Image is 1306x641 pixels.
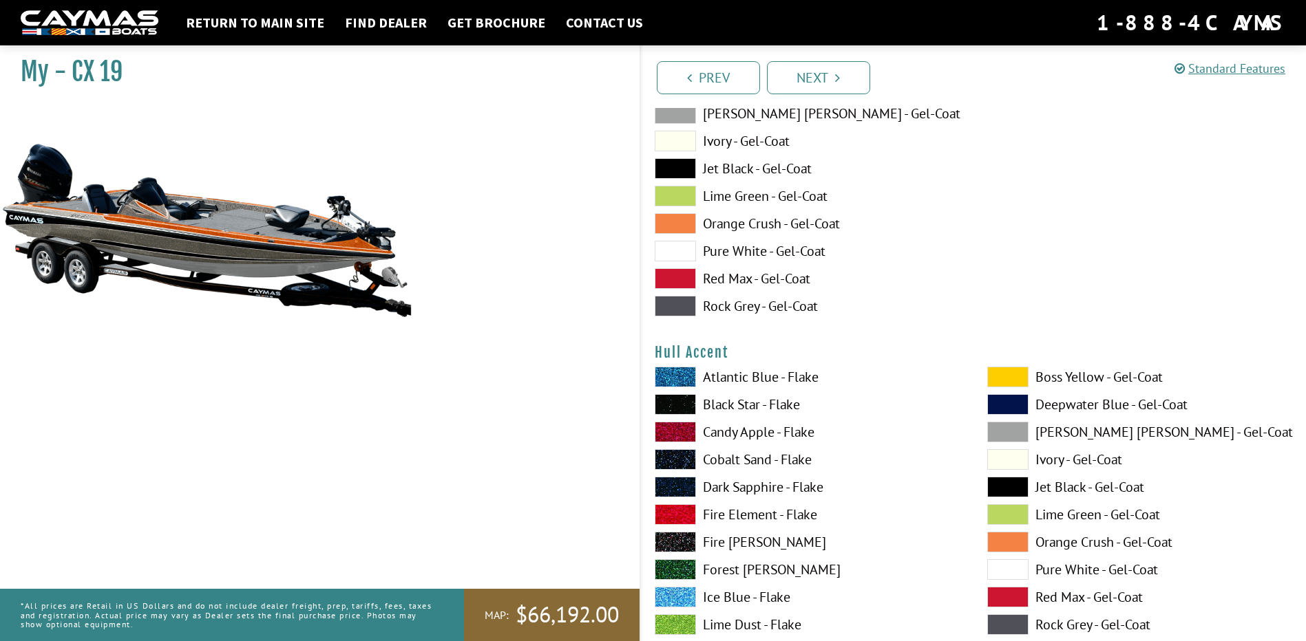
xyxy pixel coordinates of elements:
a: MAP:$66,192.00 [464,589,640,641]
label: Fire [PERSON_NAME] [655,532,960,552]
label: Orange Crush - Gel-Coat [655,213,960,234]
label: Lime Green - Gel-Coat [987,504,1292,525]
a: Return to main site [179,14,331,32]
label: Fire Element - Flake [655,504,960,525]
label: Lime Green - Gel-Coat [655,186,960,206]
label: Boss Yellow - Gel-Coat [987,367,1292,387]
label: Black Star - Flake [655,394,960,415]
label: Rock Grey - Gel-Coat [987,614,1292,635]
a: Prev [657,61,760,94]
label: Jet Black - Gel-Coat [655,158,960,179]
label: Atlantic Blue - Flake [655,367,960,387]
label: Red Max - Gel-Coat [987,587,1292,607]
label: [PERSON_NAME] [PERSON_NAME] - Gel-Coat [655,103,960,124]
label: Orange Crush - Gel-Coat [987,532,1292,552]
a: Contact Us [559,14,650,32]
p: *All prices are Retail in US Dollars and do not include dealer freight, prep, tariffs, fees, taxe... [21,594,433,635]
label: Rock Grey - Gel-Coat [655,296,960,316]
a: Standard Features [1175,61,1285,76]
label: Ivory - Gel-Coat [655,131,960,151]
label: Ivory - Gel-Coat [987,449,1292,470]
div: 1-888-4CAYMAS [1097,8,1285,38]
label: Lime Dust - Flake [655,614,960,635]
label: [PERSON_NAME] [PERSON_NAME] - Gel-Coat [987,422,1292,442]
label: Cobalt Sand - Flake [655,449,960,470]
label: Dark Sapphire - Flake [655,477,960,497]
label: Pure White - Gel-Coat [987,559,1292,580]
label: Red Max - Gel-Coat [655,268,960,289]
label: Forest [PERSON_NAME] [655,559,960,580]
label: Jet Black - Gel-Coat [987,477,1292,497]
label: Candy Apple - Flake [655,422,960,442]
label: Deepwater Blue - Gel-Coat [987,394,1292,415]
h1: My - CX 19 [21,56,605,87]
h4: Hull Accent [655,344,1293,361]
label: Pure White - Gel-Coat [655,241,960,261]
span: MAP: [485,608,509,622]
a: Find Dealer [338,14,434,32]
a: Next [767,61,870,94]
label: Ice Blue - Flake [655,587,960,607]
a: Get Brochure [441,14,552,32]
span: $66,192.00 [516,600,619,629]
img: white-logo-c9c8dbefe5ff5ceceb0f0178aa75bf4bb51f6bca0971e226c86eb53dfe498488.png [21,10,158,36]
